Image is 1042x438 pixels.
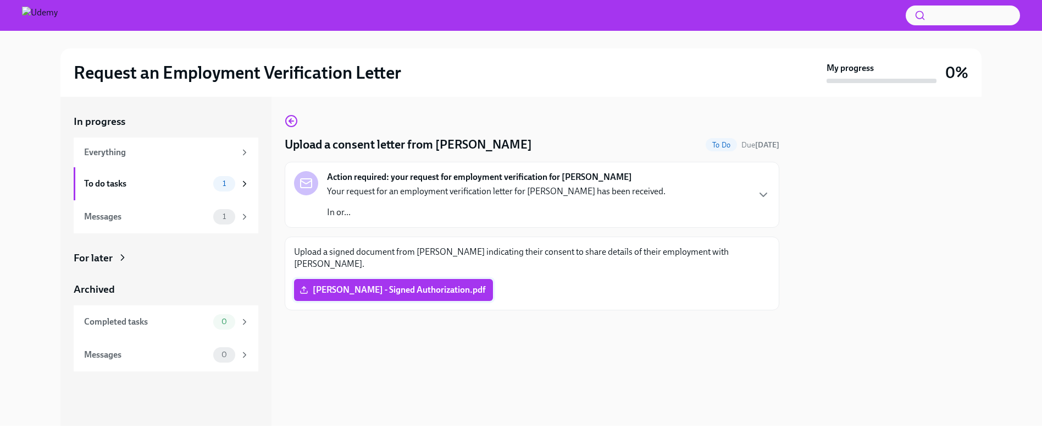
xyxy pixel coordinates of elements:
h3: 0% [945,63,968,83]
div: To do tasks [84,178,209,190]
span: 1 [216,179,232,188]
a: Messages0 [74,338,258,371]
a: Messages1 [74,200,258,233]
span: 1 [216,212,232,221]
a: Everything [74,138,258,167]
strong: [DATE] [755,140,779,150]
p: Upload a signed document from [PERSON_NAME] indicating their consent to share details of their em... [294,246,770,270]
p: In or... [327,206,666,218]
div: For later [74,251,113,265]
a: In progress [74,114,258,129]
a: Completed tasks0 [74,305,258,338]
a: Archived [74,282,258,297]
span: 0 [215,351,234,359]
h4: Upload a consent letter from [PERSON_NAME] [285,136,532,153]
a: For later [74,251,258,265]
span: [PERSON_NAME] - Signed Authorization.pdf [302,284,485,295]
strong: Action required: your request for employment verification for [PERSON_NAME] [327,171,632,183]
div: Everything [84,146,235,158]
div: Completed tasks [84,316,209,328]
span: To Do [706,141,737,149]
span: Due [741,140,779,150]
strong: My progress [827,62,874,74]
span: 0 [215,317,234,326]
label: [PERSON_NAME] - Signed Authorization.pdf [294,279,493,301]
p: Your request for an employment verification letter for [PERSON_NAME] has been received. [327,185,666,198]
img: Udemy [22,7,58,24]
span: September 2nd, 2025 03:00 [741,140,779,150]
a: To do tasks1 [74,167,258,200]
div: Messages [84,349,209,361]
div: Messages [84,211,209,223]
h2: Request an Employment Verification Letter [74,62,401,84]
